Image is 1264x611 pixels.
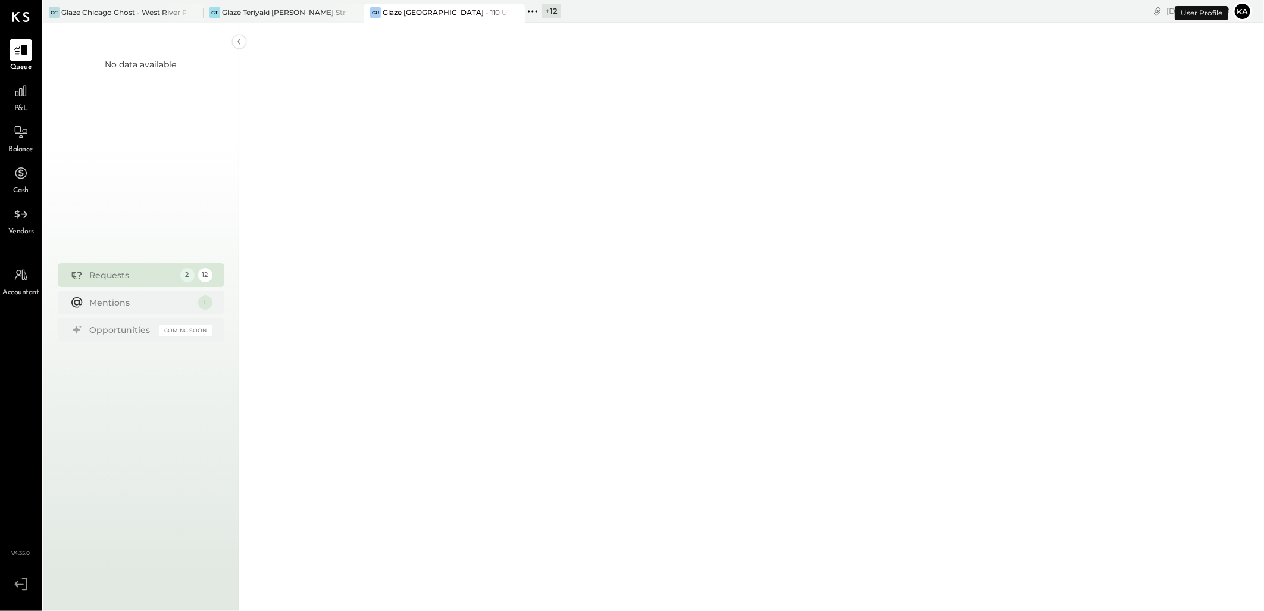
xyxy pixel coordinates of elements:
span: Queue [10,63,32,73]
span: Cash [13,186,29,197]
span: Balance [8,145,33,155]
div: Mentions [90,297,192,308]
div: Coming Soon [159,325,212,336]
a: Cash [1,162,41,197]
div: + 12 [542,4,561,18]
span: Accountant [3,288,39,298]
div: 1 [198,295,212,310]
div: Glaze Chicago Ghost - West River Rice LLC [61,7,186,17]
div: Opportunities [90,324,153,336]
div: Glaze [GEOGRAPHIC_DATA] - 110 Uni [383,7,507,17]
div: Requests [90,269,174,281]
div: [DATE] [1166,5,1230,17]
div: GT [209,7,220,18]
button: Ka [1233,2,1252,21]
span: P&L [14,104,28,114]
a: Queue [1,39,41,73]
div: GC [49,7,60,18]
div: User Profile [1175,6,1228,20]
a: P&L [1,80,41,114]
div: GU [370,7,381,18]
div: 2 [180,268,195,282]
a: Accountant [1,264,41,298]
span: Vendors [8,227,34,238]
div: copy link [1152,5,1163,17]
div: No data available [105,58,177,70]
a: Balance [1,121,41,155]
div: Glaze Teriyaki [PERSON_NAME] Street - [PERSON_NAME] River [PERSON_NAME] LLC [222,7,346,17]
a: Vendors [1,203,41,238]
div: 12 [198,268,212,282]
